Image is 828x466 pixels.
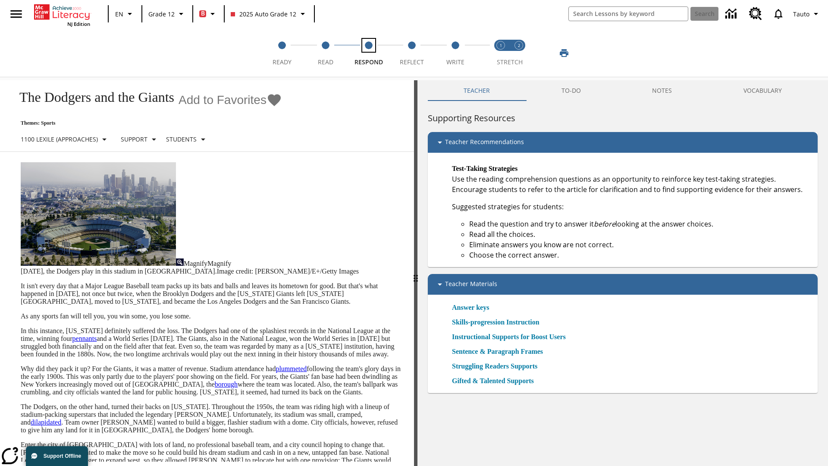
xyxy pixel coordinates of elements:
span: B [201,8,205,19]
span: NJ Edition [67,21,90,27]
a: pennants [72,335,97,342]
span: Magnify [207,260,231,267]
button: Profile/Settings [790,6,825,22]
strong: Test-Taking Strategies [452,165,517,172]
text: 1 [500,43,502,48]
input: search field [569,7,688,21]
h6: Supporting Resources [428,111,818,125]
text: 2 [518,43,520,48]
button: Language: EN, Select a language [111,6,139,22]
button: Stretch Respond step 2 of 2 [506,29,531,77]
span: 2025 Auto Grade 12 [231,9,296,19]
a: plummeted [276,365,307,372]
button: Class: 2025 Auto Grade 12, Select your class [227,6,311,22]
a: dilapidated [31,419,61,426]
p: As any sports fan will tell you, you win some, you lose some. [21,312,404,320]
span: Support Offline [44,453,81,459]
span: Write [446,58,464,66]
div: Press Enter or Spacebar and then press right and left arrow keys to move the slider [414,80,417,466]
div: Teacher Materials [428,274,818,295]
span: Image credit: [PERSON_NAME]/E+/Getty Images [217,268,359,275]
button: Ready step 1 of 5 [257,29,307,77]
p: The Dodgers, on the other hand, turned their backs on [US_STATE]. Throughout the 1950s, the team ... [21,403,404,434]
span: Magnify [184,260,207,267]
span: Add to Favorites [179,93,267,107]
div: Teacher Recommendations [428,132,818,153]
li: Read the question and try to answer it looking at the answer choices. [469,219,811,229]
button: Print [550,45,578,61]
p: It isn't every day that a Major League Baseball team packs up its bats and balls and leaves its h... [21,282,404,305]
button: VOCABULARY [708,80,818,101]
button: Scaffolds, Support [117,132,163,147]
li: Read all the choices. [469,229,811,239]
span: Tauto [793,9,809,19]
p: Why did they pack it up? For the Giants, it was a matter of revenue. Stadium attendance had follo... [21,365,404,396]
a: borough [215,381,238,388]
a: Instructional Supports for Boost Users, Will open in new browser window or tab [452,332,566,342]
div: activity [417,80,828,466]
em: before [594,219,615,229]
a: Gifted & Talented Supports [452,376,539,386]
h1: The Dodgers and the Giants [10,89,174,105]
button: Respond step 3 of 5 [344,29,394,77]
a: Struggling Readers Supports [452,361,543,372]
button: Select Lexile, 1100 Lexile (Approaches) [17,132,113,147]
button: Grade: Grade 12, Select a grade [145,6,190,22]
p: Suggested strategies for students: [452,202,811,212]
p: 1100 Lexile (Approaches) [21,135,98,144]
button: TO-DO [526,80,617,101]
button: Stretch Read step 1 of 2 [488,29,513,77]
button: Open side menu [3,1,29,27]
div: Home [34,3,90,27]
span: Reflect [400,58,424,66]
button: Reflect step 4 of 5 [387,29,437,77]
span: Grade 12 [148,9,175,19]
p: In this instance, [US_STATE] definitely suffered the loss. The Dodgers had one of the splashiest ... [21,327,404,358]
span: STRETCH [497,58,523,66]
button: Select Student [163,132,212,147]
a: Data Center [720,2,744,26]
p: Teacher Materials [445,279,497,290]
li: Eliminate answers you know are not correct. [469,239,811,250]
p: Students [166,135,197,144]
div: Instructional Panel Tabs [428,80,818,101]
span: [DATE], the Dodgers play in this stadium in [GEOGRAPHIC_DATA]. [21,268,217,275]
button: Read step 2 of 5 [300,29,350,77]
button: Support Offline [26,446,88,466]
span: EN [115,9,123,19]
a: Resource Center, Will open in new tab [744,2,767,25]
p: Themes: Sports [10,120,282,126]
p: Teacher Recommendations [445,137,524,148]
a: Notifications [767,3,790,25]
span: Read [318,58,333,66]
button: NOTES [617,80,708,101]
button: Teacher [428,80,526,101]
li: Choose the correct answer. [469,250,811,260]
span: Respond [354,58,383,66]
a: Answer keys, Will open in new browser window or tab [452,302,489,313]
span: Ready [273,58,292,66]
img: Magnify [176,258,184,266]
p: Use the reading comprehension questions as an opportunity to reinforce key test-taking strategies... [452,163,811,195]
button: Add to Favorites - The Dodgers and the Giants [179,92,282,107]
button: Boost Class color is red. Change class color [196,6,221,22]
a: Sentence & Paragraph Frames, Will open in new browser window or tab [452,346,543,357]
a: Skills-progression Instruction, Will open in new browser window or tab [452,317,539,327]
p: Support [121,135,147,144]
button: Write step 5 of 5 [430,29,480,77]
